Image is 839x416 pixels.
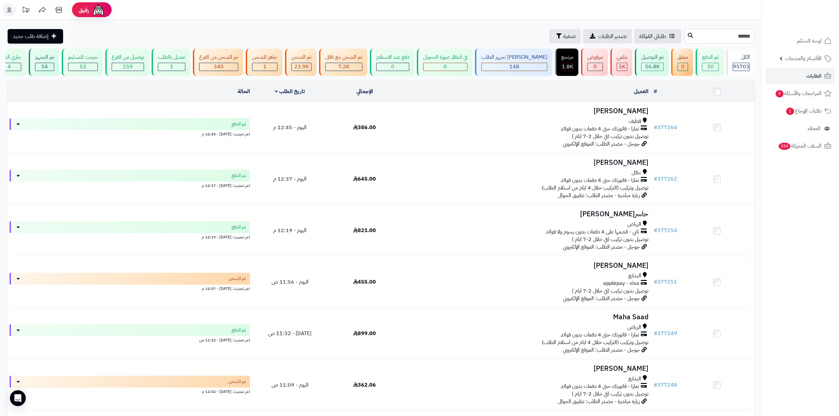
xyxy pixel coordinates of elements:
[405,159,648,166] h3: [PERSON_NAME]
[766,33,835,49] a: لوحة التحكم
[325,53,362,61] div: تم الشحن مع ناقل
[733,53,750,61] div: الكل
[561,383,639,390] span: تمارا - فاتورتك حتى 4 دفعات بدون فوائد
[326,63,362,71] div: 7222
[634,87,648,95] a: العميل
[10,390,26,406] div: Open Intercom Messenger
[405,107,648,115] h3: [PERSON_NAME]
[273,175,307,183] span: اليوم - 12:37 م
[123,63,133,71] span: 259
[18,3,34,18] a: تحديثات المنصة
[561,331,639,339] span: تمارا - فاتورتك حتى 4 دفعات بدون فوائد
[68,63,97,71] div: 53
[558,191,640,199] span: زيارة مباشرة - مصدر الطلب: تطبيق الجوال
[252,53,277,61] div: جاهز للشحن
[563,295,640,302] span: جوجل - مصدر الطلب: الموقع الإلكتروني
[481,53,547,61] div: [PERSON_NAME] تجهيز الطلب
[766,138,835,154] a: السلات المتروكة359
[654,278,677,286] a: #377251
[627,221,641,228] span: الرياض
[338,63,349,71] span: 7.2K
[681,63,684,71] span: 0
[158,63,185,71] div: 1
[806,71,821,81] span: الطلبات
[778,141,821,151] span: السلات المتروكة
[214,63,224,71] span: 340
[405,262,648,269] h3: [PERSON_NAME]
[291,53,311,61] div: تم الشحن
[356,87,373,95] a: الإجمالي
[707,63,714,71] span: 30
[237,87,250,95] a: الحالة
[318,49,369,76] a: تم الشحن مع ناقل 7.2K
[629,118,641,125] span: قطيف
[654,381,677,389] a: #377248
[252,63,277,71] div: 1
[562,63,573,71] div: 1821
[112,63,144,71] div: 259
[654,175,677,183] a: #377262
[645,63,660,71] span: 56.8K
[733,63,749,71] span: 95703
[654,381,657,389] span: #
[27,49,60,76] a: تم التجهيز 54
[785,54,821,63] span: الأقسام والمنتجات
[158,53,185,61] div: تعديل بالطلب
[628,375,641,383] span: البدايع
[423,63,467,71] div: 0
[562,63,573,71] span: 1.8K
[405,210,648,218] h3: حاسر[PERSON_NAME]
[619,63,625,71] span: 5K
[775,89,821,98] span: المراجعات والأسئلة
[677,53,688,61] div: معلق
[10,285,250,292] div: اخر تحديث: [DATE] - 12:07 م
[702,53,719,61] div: تم الدفع
[377,63,409,71] div: 0
[580,49,609,76] a: مرفوض 0
[627,324,641,331] span: الرياض
[554,49,580,76] a: مرتجع 1.8K
[79,6,89,14] span: رفيق
[232,172,246,179] span: تم الدفع
[13,32,49,40] span: إضافة طلب جديد
[549,29,581,44] button: تصفية
[609,49,634,76] a: ملغي 5K
[509,63,519,71] span: 148
[275,87,305,95] a: تاريخ الطلب
[35,53,54,61] div: تم التجهيز
[776,90,784,97] span: 9
[80,63,86,71] span: 53
[8,29,63,44] a: إضافة طلب جديد
[263,63,267,71] span: 1
[284,49,318,76] a: تم الشحن 23.9K
[598,32,627,40] span: تصدير الطلبات
[654,329,677,337] a: #377249
[588,63,602,71] div: 0
[587,53,603,61] div: مرفوض
[353,226,376,234] span: 821.00
[228,378,246,385] span: تم الشحن
[583,29,632,44] a: تصدير الطلبات
[546,228,639,236] span: تابي - قسّمها على 4 دفعات بدون رسوم ولا فوائد
[353,123,376,131] span: 386.00
[273,123,307,131] span: اليوم - 12:45 م
[376,53,409,61] div: دفع عند الاستلام
[725,49,756,76] a: الكل95703
[766,86,835,101] a: المراجعات والأسئلة9
[654,123,677,131] a: #377264
[416,49,474,76] a: في انتظار صورة التحويل 0
[603,280,639,287] span: applepay - visa
[112,53,144,61] div: توصيل من الفرع
[272,278,309,286] span: اليوم - 11:56 ص
[482,63,547,71] div: 148
[654,87,657,95] a: #
[797,36,821,46] span: لوحة التحكم
[628,272,641,280] span: البدايع
[617,53,627,61] div: ملغي
[563,140,640,148] span: جوجل - مصدر الطلب: الموقع الإلكتروني
[10,336,250,343] div: اخر تحديث: [DATE] - 11:32 ص
[634,29,681,44] a: طلباتي المُوكلة
[558,398,640,405] span: زيارة مباشرة - مصدر الطلب: تطبيق الجوال
[542,184,648,192] span: توصيل وتركيب (التركيب خلال 4 ايام من استلام الطلب)
[423,53,467,61] div: في انتظار صورة التحويل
